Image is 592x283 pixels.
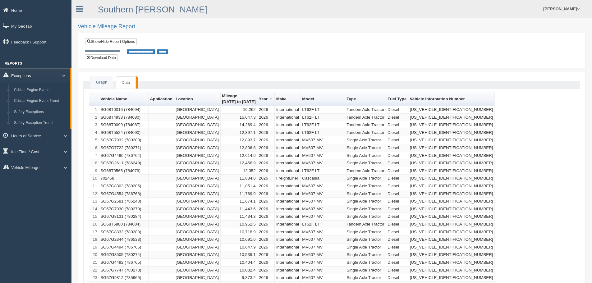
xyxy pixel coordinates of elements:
[275,152,301,160] td: International
[345,221,386,228] td: Tandem Axle Tractor
[275,129,301,137] td: International
[89,182,99,190] td: 11
[408,190,495,198] td: [US_VEHICLE_IDENTIFICATION_NUMBER]
[257,182,275,190] td: 2026
[386,221,408,228] td: Diesel
[221,228,258,236] td: 10,718.9
[408,106,495,114] td: [US_VEHICLE_IDENTIFICATION_NUMBER]
[301,198,345,205] td: MV607 MV
[408,236,495,244] td: [US_VEHICLE_IDENTIFICATION_NUMBER]
[345,205,386,213] td: Single Axle Tractor
[221,244,258,251] td: 10,647.9
[345,114,386,121] td: Tandem Axle Tractor
[275,205,301,213] td: International
[221,144,258,152] td: 12,806.8
[408,175,495,182] td: [US_VEHICLE_IDENTIFICATION_NUMBER]
[386,228,408,236] td: Diesel
[386,198,408,205] td: Diesel
[386,244,408,251] td: Diesel
[345,259,386,267] td: Single Axle Tractor
[257,167,275,175] td: 2026
[221,236,258,244] td: 10,691.6
[99,106,149,114] td: SG68T0016 (784094)
[345,92,386,106] th: Sort column
[301,114,345,121] td: LT62F LT
[275,182,301,190] td: International
[99,205,149,213] td: SG67G7930 (780279)
[174,182,221,190] td: [GEOGRAPHIC_DATA]
[386,121,408,129] td: Diesel
[301,121,345,129] td: LT62F LT
[257,205,275,213] td: 2026
[89,159,99,167] td: 8
[386,190,408,198] td: Diesel
[257,152,275,160] td: 2026
[89,244,99,251] td: 19
[149,92,174,106] th: Sort column
[275,144,301,152] td: International
[386,267,408,274] td: Diesel
[89,213,99,221] td: 15
[275,92,301,106] th: Sort column
[174,213,221,221] td: [GEOGRAPHIC_DATA]
[99,267,149,274] td: SG67G7747 (780273)
[11,117,70,129] a: Safety Exception Trend
[345,106,386,114] td: Tandem Axle Tractor
[345,144,386,152] td: Single Axle Tractor
[301,267,345,274] td: MV607 MV
[89,121,99,129] td: 3
[275,236,301,244] td: International
[345,228,386,236] td: Single Axle Tractor
[257,236,275,244] td: 2026
[301,167,345,175] td: LT62F LT
[301,259,345,267] td: MV607 MV
[85,54,118,61] button: Download Data
[99,152,149,160] td: SG67G4490 (786764)
[386,205,408,213] td: Diesel
[11,107,70,118] a: Safety Exceptions
[257,175,275,182] td: 2026
[408,159,495,167] td: [US_VEHICLE_IDENTIFICATION_NUMBER]
[408,198,495,205] td: [US_VEHICLE_IDENTIFICATION_NUMBER]
[275,228,301,236] td: International
[301,205,345,213] td: MV607 MV
[11,95,70,107] a: Critical Engine Event Trend
[386,136,408,144] td: Diesel
[408,92,495,106] th: Sort column
[89,198,99,205] td: 13
[301,92,345,106] th: Sort column
[99,228,149,236] td: SG67G8333 (780288)
[386,152,408,160] td: Diesel
[221,175,258,182] td: 11,884.8
[301,228,345,236] td: MV607 MV
[257,114,275,121] td: 2026
[85,38,137,45] a: Show/Hide Report Options
[99,175,149,182] td: 702458
[89,106,99,114] td: 1
[221,205,258,213] td: 11,443.6
[221,129,258,137] td: 12,897.1
[174,205,221,213] td: [GEOGRAPHIC_DATA]
[174,236,221,244] td: [GEOGRAPHIC_DATA]
[345,121,386,129] td: Tandem Axle Tractor
[275,175,301,182] td: FreightLiner
[99,129,149,137] td: SG68T5524 (784090)
[345,167,386,175] td: Tandem Axle Tractor
[257,92,275,106] th: Sort column
[345,136,386,144] td: Single Axle Tractor
[116,76,135,89] a: Data
[257,144,275,152] td: 2026
[408,152,495,160] td: [US_VEHICLE_IDENTIFICATION_NUMBER]
[275,159,301,167] td: International
[89,267,99,274] td: 22
[301,152,345,160] td: MV607 MV
[345,152,386,160] td: Single Axle Tractor
[345,244,386,251] td: Single Axle Tractor
[99,167,149,175] td: SG68T9565 (784079)
[99,182,149,190] td: SG67G8303 (780285)
[89,136,99,144] td: 5
[89,175,99,182] td: 10
[386,159,408,167] td: Diesel
[221,221,258,228] td: 10,952.5
[99,259,149,267] td: SG67G4492 (786765)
